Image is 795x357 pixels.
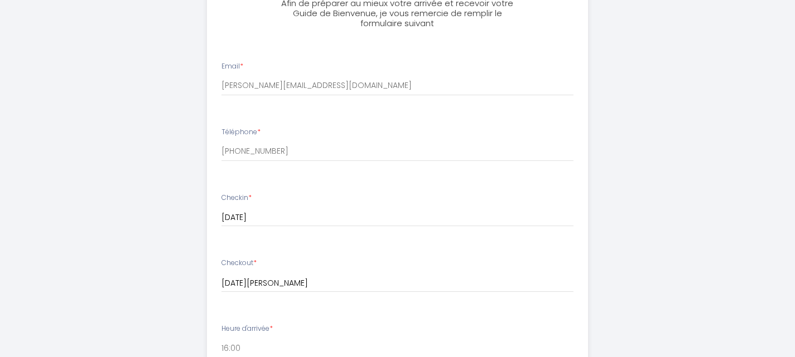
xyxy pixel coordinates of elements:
[221,127,261,138] label: Téléphone
[221,324,273,334] label: Heure d'arrivée
[221,258,257,268] label: Checkout
[221,193,252,203] label: Checkin
[221,61,243,72] label: Email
